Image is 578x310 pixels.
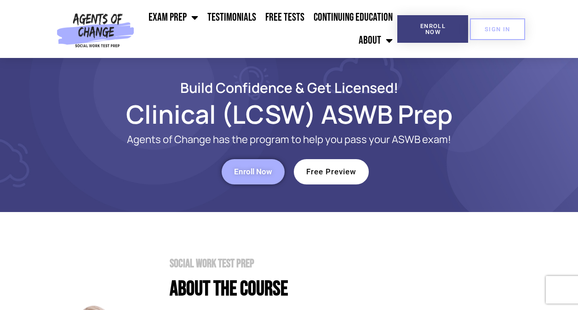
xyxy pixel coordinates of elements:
span: Free Preview [306,168,356,176]
a: Free Tests [261,6,309,29]
a: Continuing Education [309,6,397,29]
a: Enroll Now [397,15,468,43]
h2: Build Confidence & Get Licensed! [27,81,551,94]
span: SIGN IN [485,26,510,32]
h1: Clinical (LCSW) ASWB Prep [27,103,551,125]
a: Testimonials [203,6,261,29]
a: Enroll Now [222,159,285,184]
a: Free Preview [294,159,369,184]
h4: About the Course [170,279,551,299]
h2: Social Work Test Prep [170,258,551,270]
a: Exam Prep [144,6,203,29]
a: About [354,29,397,52]
a: SIGN IN [470,18,525,40]
span: Enroll Now [412,23,453,35]
nav: Menu [138,6,398,52]
span: Enroll Now [234,168,272,176]
p: Agents of Change has the program to help you pass your ASWB exam! [64,134,515,145]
